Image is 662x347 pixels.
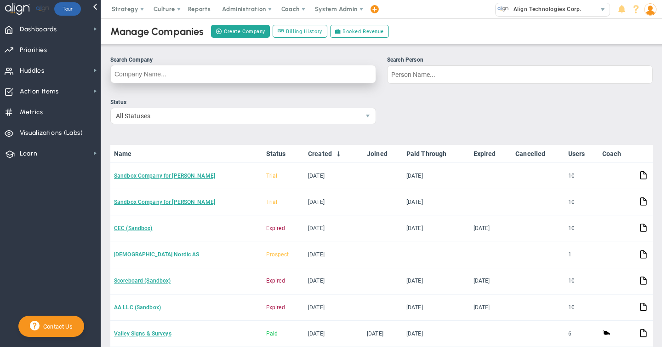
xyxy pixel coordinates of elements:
div: Status [110,98,376,107]
td: [DATE] [304,163,363,189]
td: [DATE] [403,268,470,295]
td: [DATE] [403,215,470,242]
td: 10 [565,163,599,189]
td: 10 [565,268,599,295]
td: 10 [565,215,599,242]
input: Search Company [110,65,376,83]
a: Created [308,150,360,157]
a: Cancelled [515,150,560,157]
span: Action Items [20,82,59,101]
a: Sandbox Company for [PERSON_NAME] [114,199,215,205]
span: Culture [154,6,175,12]
td: 10 [565,189,599,215]
button: Create Company [211,25,270,38]
td: 6 [565,321,599,347]
a: Users [568,150,595,157]
div: Search Company [110,56,376,64]
span: Expired [266,304,285,311]
a: Joined [367,150,399,157]
td: [DATE] [304,242,363,268]
td: 1 [565,242,599,268]
td: [DATE] [403,295,470,321]
span: Trial [266,199,278,205]
td: [DATE] [403,189,470,215]
span: Visualizations (Labs) [20,123,83,143]
span: Metrics [20,103,43,122]
span: Coach [281,6,300,12]
span: Strategy [112,6,138,12]
td: [DATE] [363,321,403,347]
div: Manage Companies [110,25,204,38]
a: Booked Revenue [330,25,389,38]
span: Align Technologies Corp. [509,3,582,15]
td: [DATE] [304,189,363,215]
td: [DATE] [304,295,363,321]
a: Valley Signs & Surveys [114,330,171,337]
a: AA LLC (Sandbox) [114,304,161,311]
a: Scoreboard (Sandbox) [114,278,171,284]
td: [DATE] [403,163,470,189]
td: [DATE] [304,215,363,242]
span: Learn [20,144,37,163]
a: Billing History [273,25,327,38]
a: Expired [474,150,508,157]
span: Priorities [20,40,47,60]
td: [DATE] [470,215,512,242]
span: Administration [222,6,266,12]
span: Paid [266,330,278,337]
td: [DATE] [304,321,363,347]
a: [DEMOGRAPHIC_DATA] Nordic AS [114,251,199,258]
input: Search Person [387,65,653,84]
a: CEC (Sandbox) [114,225,153,231]
span: Expired [266,225,285,231]
td: 10 [565,295,599,321]
a: Coach [602,150,632,157]
span: All Statuses [111,108,360,124]
a: Name [114,150,258,157]
td: [DATE] [470,295,512,321]
td: [DATE] [403,321,470,347]
a: Sandbox Company for [PERSON_NAME] [114,173,215,179]
a: Paid Through [406,150,466,157]
span: Dashboards [20,20,57,39]
td: [DATE] [470,268,512,295]
span: select [360,108,376,124]
span: select [596,3,610,16]
span: Prospect [266,251,289,258]
img: 10991.Company.photo [497,3,509,15]
span: Trial [266,173,278,179]
img: 50249.Person.photo [644,3,656,16]
span: Expired [266,278,285,284]
span: System Admin [315,6,358,12]
td: [DATE] [304,268,363,295]
span: Huddles [20,61,45,81]
div: Search Person [387,56,653,64]
a: Status [266,150,301,157]
span: Contact Us [40,323,73,330]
